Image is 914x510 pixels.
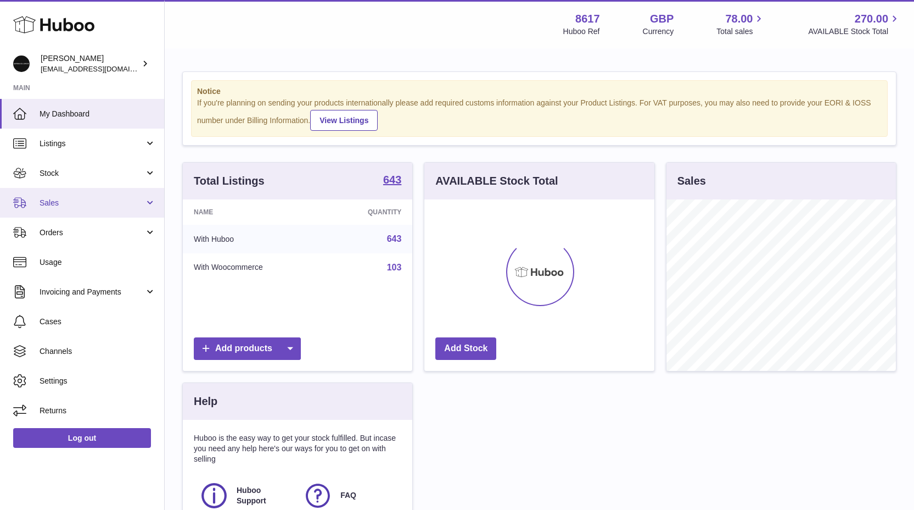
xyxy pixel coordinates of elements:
[197,98,882,131] div: If you're planning on sending your products internationally please add required customs informati...
[716,26,765,37] span: Total sales
[326,199,413,225] th: Quantity
[677,174,706,189] h3: Sales
[41,64,161,73] span: [EMAIL_ADDRESS][DOMAIN_NAME]
[340,490,356,501] span: FAQ
[183,225,326,253] td: With Huboo
[435,174,558,189] h3: AVAILABLE Stock Total
[40,138,144,149] span: Listings
[194,433,401,464] p: Huboo is the easy way to get your stock fulfilled. But incase you need any help here's our ways f...
[575,12,600,26] strong: 8617
[40,346,156,357] span: Channels
[40,317,156,327] span: Cases
[183,199,326,225] th: Name
[40,198,144,208] span: Sales
[197,86,882,97] strong: Notice
[40,168,144,179] span: Stock
[808,26,901,37] span: AVAILABLE Stock Total
[237,485,291,506] span: Huboo Support
[650,12,674,26] strong: GBP
[40,406,156,416] span: Returns
[183,253,326,282] td: With Woocommerce
[13,428,151,448] a: Log out
[435,337,496,360] a: Add Stock
[643,26,674,37] div: Currency
[194,337,301,360] a: Add products
[194,394,217,409] h3: Help
[194,174,265,189] h3: Total Listings
[40,376,156,386] span: Settings
[716,12,765,37] a: 78.00 Total sales
[563,26,600,37] div: Huboo Ref
[725,12,753,26] span: 78.00
[40,257,156,268] span: Usage
[40,287,144,297] span: Invoicing and Payments
[387,263,402,272] a: 103
[387,234,402,243] a: 643
[808,12,901,37] a: 270.00 AVAILABLE Stock Total
[855,12,888,26] span: 270.00
[383,174,401,187] a: 643
[310,110,378,131] a: View Listings
[41,53,139,74] div: [PERSON_NAME]
[383,174,401,185] strong: 643
[13,56,30,72] img: hello@alfredco.com
[40,228,144,238] span: Orders
[40,109,156,119] span: My Dashboard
